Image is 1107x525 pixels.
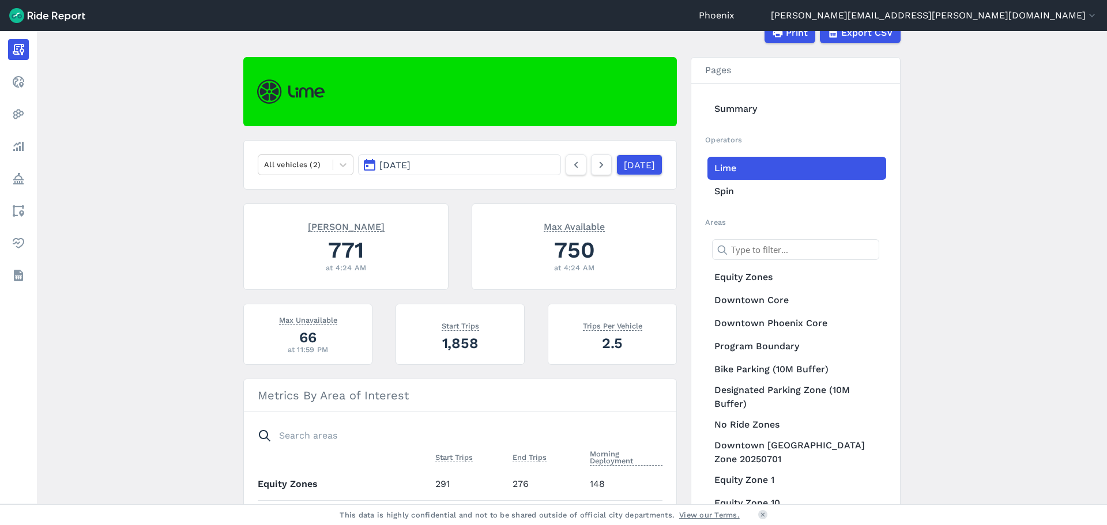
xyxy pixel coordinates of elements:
[8,71,29,92] a: Realtime
[279,314,337,325] span: Max Unavailable
[308,220,385,232] span: [PERSON_NAME]
[486,262,662,273] div: at 4:24 AM
[590,447,662,468] button: Morning Deployment
[765,22,815,43] button: Print
[707,289,886,312] a: Downtown Core
[707,436,886,469] a: Downtown [GEOGRAPHIC_DATA] Zone 20250701
[258,327,358,348] div: 66
[8,136,29,157] a: Analyze
[707,312,886,335] a: Downtown Phoenix Core
[705,217,886,228] h2: Areas
[544,220,605,232] span: Max Available
[258,262,434,273] div: at 4:24 AM
[358,154,561,175] button: [DATE]
[379,160,411,171] span: [DATE]
[712,239,879,260] input: Type to filter...
[705,134,886,145] h2: Operators
[771,9,1098,22] button: [PERSON_NAME][EMAIL_ADDRESS][PERSON_NAME][DOMAIN_NAME]
[8,168,29,189] a: Policy
[442,319,479,331] span: Start Trips
[8,39,29,60] a: Report
[258,469,431,500] th: Equity Zones
[486,234,662,266] div: 750
[9,8,85,23] img: Ride Report
[590,447,662,466] span: Morning Deployment
[707,381,886,413] a: Designated Parking Zone (10M Buffer)
[8,233,29,254] a: Health
[244,379,676,411] h3: Metrics By Area of Interest
[583,319,642,331] span: Trips Per Vehicle
[841,26,893,40] span: Export CSV
[251,425,656,446] input: Search areas
[699,9,735,22] a: Phoenix
[707,469,886,492] a: Equity Zone 1
[8,201,29,221] a: Areas
[585,469,662,500] td: 148
[707,492,886,515] a: Equity Zone 10
[435,451,473,462] span: Start Trips
[562,333,662,353] div: 2.5
[258,344,358,355] div: at 11:59 PM
[707,358,886,381] a: Bike Parking (10M Buffer)
[508,469,585,500] td: 276
[431,469,508,500] td: 291
[707,335,886,358] a: Program Boundary
[435,451,473,464] button: Start Trips
[679,509,740,520] a: View our Terms.
[707,413,886,436] a: No Ride Zones
[513,451,547,462] span: End Trips
[513,451,547,464] button: End Trips
[786,26,808,40] span: Print
[258,234,434,266] div: 771
[257,80,325,104] img: Lime
[707,157,886,180] a: Lime
[616,154,662,175] a: [DATE]
[707,266,886,289] a: Equity Zones
[691,58,900,84] h3: Pages
[707,97,886,120] a: Summary
[820,22,901,43] button: Export CSV
[8,265,29,286] a: Datasets
[8,104,29,124] a: Heatmaps
[410,333,510,353] div: 1,858
[707,180,886,203] a: Spin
